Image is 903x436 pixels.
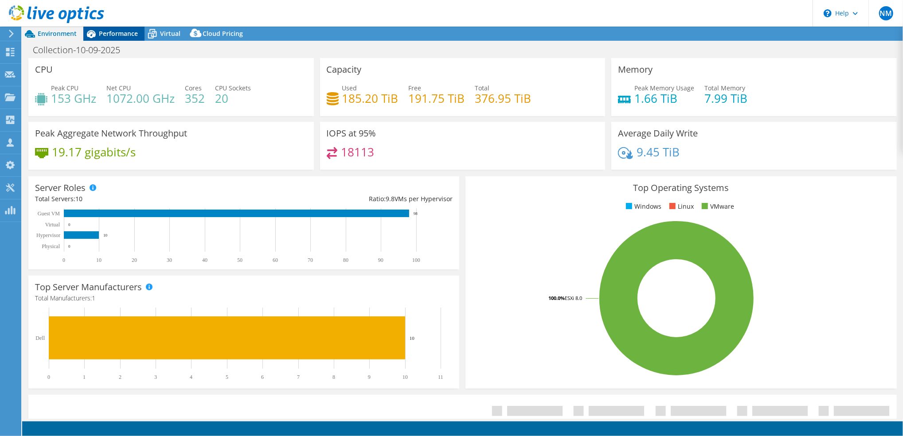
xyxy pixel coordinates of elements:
div: Total Servers: [35,194,244,204]
text: Hypervisor [36,232,60,238]
h3: Top Operating Systems [472,183,890,193]
h3: Top Server Manufacturers [35,282,142,292]
text: 7 [297,374,300,380]
text: 10 [103,233,108,237]
h3: Server Roles [35,183,86,193]
text: 60 [273,257,278,263]
span: 9.8 [386,195,395,203]
h3: Capacity [327,65,362,74]
h3: CPU [35,65,53,74]
span: Environment [38,29,77,38]
span: Peak CPU [51,84,78,92]
text: 2 [119,374,121,380]
h4: 1072.00 GHz [106,93,175,103]
span: Used [342,84,357,92]
h3: IOPS at 95% [327,128,376,138]
h4: Total Manufacturers: [35,293,453,303]
span: Net CPU [106,84,131,92]
h1: Collection-10-09-2025 [29,45,134,55]
h4: 1.66 TiB [634,93,694,103]
text: 0 [68,222,70,227]
text: 80 [343,257,348,263]
text: 20 [132,257,137,263]
text: 0 [68,244,70,249]
h4: 352 [185,93,205,103]
text: 4 [190,374,192,380]
text: 100 [412,257,420,263]
text: Physical [42,243,60,249]
span: NM [879,6,893,20]
text: 1 [83,374,86,380]
span: Peak Memory Usage [634,84,694,92]
h4: 191.75 TiB [409,93,465,103]
h4: 9.45 TiB [637,147,680,157]
text: 6 [261,374,264,380]
text: 10 [410,335,415,341]
text: 98 [414,211,418,216]
text: 8 [332,374,335,380]
span: CPU Sockets [215,84,251,92]
span: Total Memory [704,84,745,92]
text: 0 [63,257,65,263]
span: Performance [99,29,138,38]
text: 50 [237,257,242,263]
h4: 7.99 TiB [704,93,747,103]
h4: 376.95 TiB [475,93,532,103]
span: 10 [75,195,82,203]
h3: Peak Aggregate Network Throughput [35,128,187,138]
text: 11 [438,374,443,380]
h4: 18113 [341,147,374,157]
text: 30 [167,257,172,263]
h4: 20 [215,93,251,103]
h3: Average Daily Write [618,128,698,138]
tspan: 100.0% [548,295,565,301]
svg: \n [824,9,832,17]
li: Linux [667,202,694,211]
text: 5 [226,374,228,380]
text: Guest VM [38,210,60,217]
text: 90 [378,257,383,263]
text: Dell [35,335,45,341]
li: Windows [624,202,661,211]
span: Free [409,84,422,92]
text: 3 [154,374,157,380]
span: Total [475,84,490,92]
text: 40 [202,257,207,263]
h4: 153 GHz [51,93,96,103]
span: Virtual [160,29,180,38]
div: Ratio: VMs per Hypervisor [244,194,453,204]
text: 9 [368,374,371,380]
text: 10 [403,374,408,380]
li: VMware [700,202,734,211]
h3: Memory [618,65,653,74]
text: 0 [47,374,50,380]
h4: 19.17 gigabits/s [52,147,136,157]
h4: 185.20 TiB [342,93,399,103]
span: Cloud Pricing [203,29,243,38]
text: 10 [96,257,102,263]
text: 70 [308,257,313,263]
span: 1 [92,294,95,302]
span: Cores [185,84,202,92]
tspan: ESXi 8.0 [565,295,582,301]
text: Virtual [45,222,60,228]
